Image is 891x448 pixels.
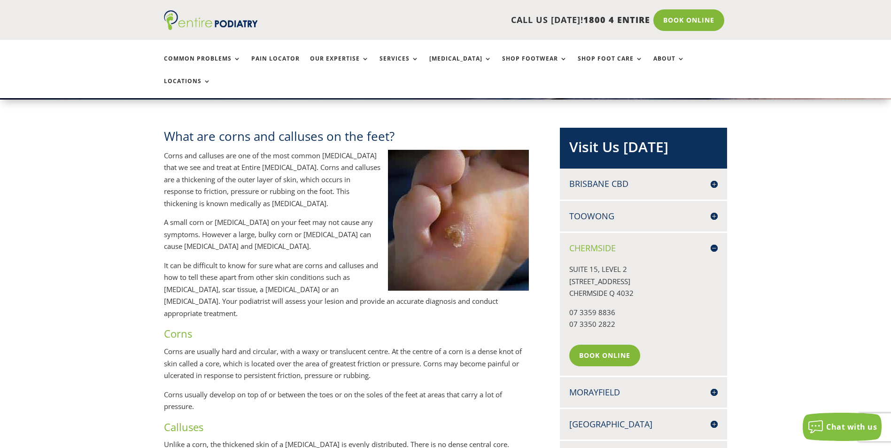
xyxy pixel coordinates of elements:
p: Corns and calluses are one of the most common [MEDICAL_DATA] that we see and treat at Entire [MED... [164,150,529,217]
a: Common Problems [164,55,241,76]
a: Book Online [569,345,640,366]
h3: Corns [164,326,529,346]
img: logo (1) [164,10,258,30]
a: Our Expertise [310,55,369,76]
a: Shop Foot Care [578,55,643,76]
a: Locations [164,78,211,98]
p: Corns are usually hard and circular, with a waxy or translucent centre. At the centre of a corn i... [164,346,529,389]
span: 1800 4 ENTIRE [583,14,650,25]
p: Corns usually develop on top of or between the toes or on the soles of the feet at areas that car... [164,389,529,420]
h4: Chermside [569,242,718,254]
a: Book Online [653,9,724,31]
span: Chat with us [826,422,877,432]
p: It can be difficult to know for sure what are corns and calluses and how to tell these apart from... [164,260,529,327]
a: [MEDICAL_DATA] [429,55,492,76]
p: 07 3359 8836 07 3350 2822 [569,307,718,338]
h4: Brisbane CBD [569,178,718,190]
h4: Morayfield [569,386,718,398]
img: calluses [388,150,529,291]
a: Shop Footwear [502,55,567,76]
h3: Calluses [164,420,529,439]
a: Entire Podiatry [164,23,258,32]
a: Pain Locator [251,55,300,76]
button: Chat with us [803,413,882,441]
a: Services [380,55,419,76]
h2: What are corns and calluses on the feet? [164,128,529,149]
h4: Toowong [569,210,718,222]
h2: Visit Us [DATE] [569,137,718,162]
h4: [GEOGRAPHIC_DATA] [569,418,718,430]
p: CALL US [DATE]! [294,14,650,26]
a: About [653,55,685,76]
p: SUITE 15, LEVEL 2 [STREET_ADDRESS] CHERMSIDE Q 4032 [569,263,718,307]
p: A small corn or [MEDICAL_DATA] on your feet may not cause any symptoms. However a large, bulky co... [164,216,529,260]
